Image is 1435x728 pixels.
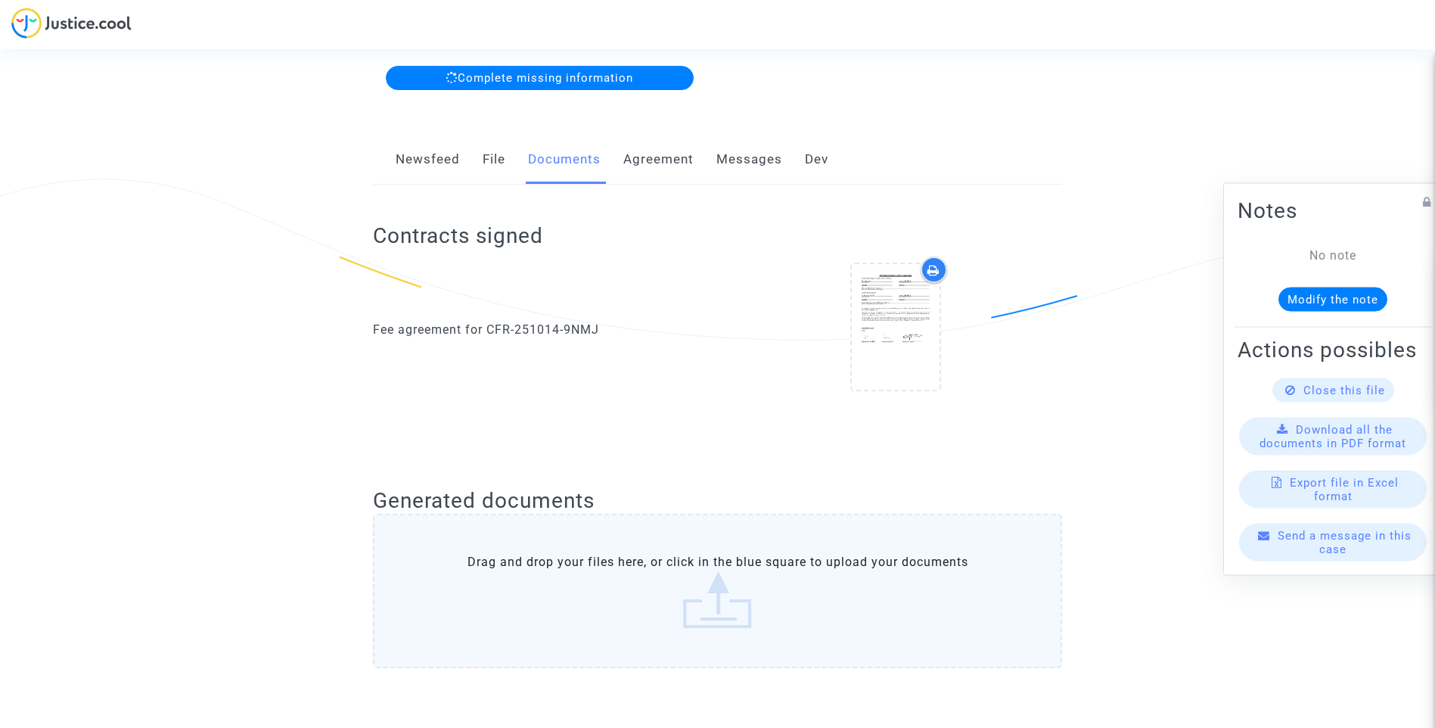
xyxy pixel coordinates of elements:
h2: Generated documents [373,487,1062,514]
a: Messages [716,135,782,185]
span: Export file in Excel format [1290,476,1399,503]
button: Modify the note [1278,288,1387,312]
img: jc-logo.svg [11,8,132,39]
span: Close this file [1303,384,1385,397]
h2: Actions possibles [1238,337,1428,363]
a: File [483,135,505,185]
a: Dev [805,135,828,185]
span: Download all the documents in PDF format [1260,423,1406,450]
h2: Contracts signed [373,222,543,249]
a: Documents [528,135,601,185]
h2: Notes [1238,198,1428,224]
div: Fee agreement for CFR-251014-9NMJ [373,321,707,339]
a: Agreement [623,135,694,185]
a: Newsfeed [396,135,460,185]
span: Complete missing information [458,71,633,85]
span: Send a message in this case [1278,529,1412,556]
div: No note [1260,247,1405,265]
